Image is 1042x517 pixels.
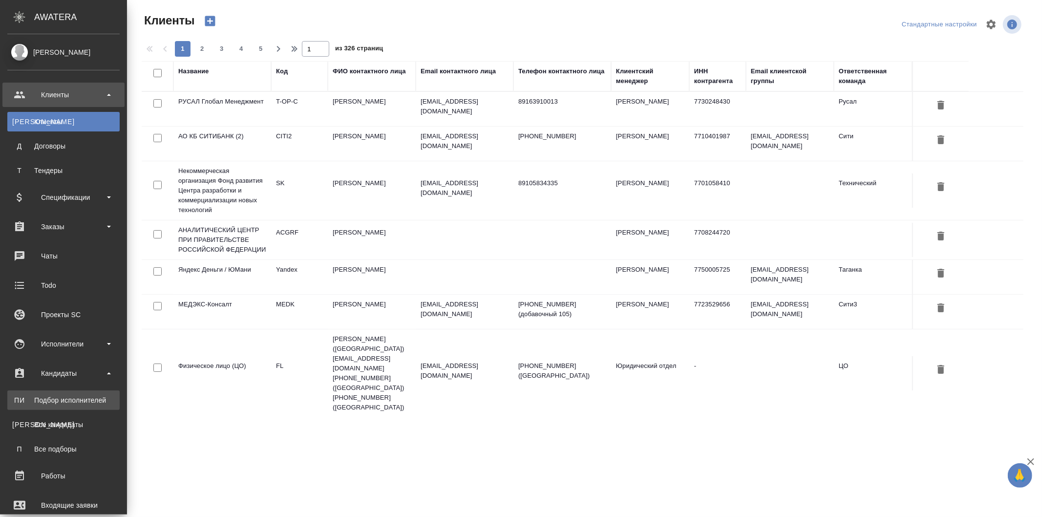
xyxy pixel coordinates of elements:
[271,260,328,294] td: Yandex
[194,41,210,57] button: 2
[1008,463,1032,488] button: 🙏
[421,97,509,116] p: [EMAIL_ADDRESS][DOMAIN_NAME]
[271,356,328,390] td: FL
[214,44,230,54] span: 3
[2,244,125,268] a: Чаты
[1012,465,1028,486] span: 🙏
[689,295,746,329] td: 7723529656
[178,66,209,76] div: Название
[214,41,230,57] button: 3
[7,390,120,410] a: ПИПодбор исполнителей
[333,66,406,76] div: ФИО контактного лица
[751,66,829,86] div: Email клиентской группы
[12,395,115,405] div: Подбор исполнителей
[689,92,746,126] td: 7730248430
[328,173,416,208] td: [PERSON_NAME]
[234,41,249,57] button: 4
[271,127,328,161] td: CITI2
[328,260,416,294] td: [PERSON_NAME]
[421,131,509,151] p: [EMAIL_ADDRESS][DOMAIN_NAME]
[933,228,949,246] button: Удалить
[689,356,746,390] td: -
[839,66,907,86] div: Ответственная команда
[518,178,606,188] p: 89105834335
[611,173,689,208] td: [PERSON_NAME]
[173,356,271,390] td: Физическое лицо (ЦО)
[12,166,115,175] div: Тендеры
[12,420,115,430] div: Все кандидаты
[7,337,120,351] div: Исполнители
[421,66,496,76] div: Email контактного лица
[7,219,120,234] div: Заказы
[7,47,120,58] div: [PERSON_NAME]
[173,127,271,161] td: АО КБ СИТИБАНК (2)
[689,173,746,208] td: 7701058410
[694,66,741,86] div: ИНН контрагента
[834,356,912,390] td: ЦО
[7,112,120,131] a: [PERSON_NAME]Клиенты
[689,260,746,294] td: 7750005725
[421,300,509,319] p: [EMAIL_ADDRESS][DOMAIN_NAME]
[7,307,120,322] div: Проекты SC
[834,92,912,126] td: Русал
[173,92,271,126] td: РУСАЛ Глобал Менеджмент
[1003,15,1023,34] span: Посмотреть информацию
[335,43,383,57] span: из 326 страниц
[198,13,222,29] button: Создать
[746,295,834,329] td: [EMAIL_ADDRESS][DOMAIN_NAME]
[2,302,125,327] a: Проекты SC
[173,260,271,294] td: Яндекс Деньги / ЮМани
[611,260,689,294] td: [PERSON_NAME]
[933,300,949,318] button: Удалить
[2,273,125,298] a: Todo
[933,131,949,150] button: Удалить
[7,161,120,180] a: ТТендеры
[271,295,328,329] td: MEDK
[7,439,120,459] a: ПВсе подборы
[518,361,606,381] p: [PHONE_NUMBER] ([GEOGRAPHIC_DATA])
[234,44,249,54] span: 4
[834,295,912,329] td: Сити3
[611,223,689,257] td: [PERSON_NAME]
[611,127,689,161] td: [PERSON_NAME]
[173,161,271,220] td: Некоммерческая организация Фонд развития Центра разработки и коммерциализации новых технологий
[746,127,834,161] td: [EMAIL_ADDRESS][DOMAIN_NAME]
[899,17,979,32] div: split button
[518,66,605,76] div: Телефон контактного лица
[328,295,416,329] td: [PERSON_NAME]
[834,173,912,208] td: Технический
[933,361,949,379] button: Удалить
[746,260,834,294] td: [EMAIL_ADDRESS][DOMAIN_NAME]
[328,329,416,417] td: [PERSON_NAME] ([GEOGRAPHIC_DATA]) [EMAIL_ADDRESS][DOMAIN_NAME] [PHONE_NUMBER] ([GEOGRAPHIC_DATA])...
[518,97,606,107] p: 89163910013
[7,278,120,293] div: Todo
[518,300,606,319] p: [PHONE_NUMBER] (добавочный 105)
[12,444,115,454] div: Все подборы
[979,13,1003,36] span: Настроить таблицу
[12,141,115,151] div: Договоры
[173,295,271,329] td: МЕДЭКС-Консалт
[12,117,115,127] div: Клиенты
[421,178,509,198] p: [EMAIL_ADDRESS][DOMAIN_NAME]
[34,7,127,27] div: AWATERA
[276,66,288,76] div: Код
[173,220,271,259] td: АНАЛИТИЧЕСКИЙ ЦЕНТР ПРИ ПРАВИТЕЛЬСТВЕ РОССИЙСКОЙ ФЕДЕРАЦИИ
[933,178,949,196] button: Удалить
[611,356,689,390] td: Юридический отдел
[834,127,912,161] td: Сити
[421,361,509,381] p: [EMAIL_ADDRESS][DOMAIN_NAME]
[253,41,269,57] button: 5
[2,464,125,488] a: Работы
[518,131,606,141] p: [PHONE_NUMBER]
[7,136,120,156] a: ДДоговоры
[7,366,120,381] div: Кандидаты
[689,127,746,161] td: 7710401987
[7,87,120,102] div: Клиенты
[933,265,949,283] button: Удалить
[271,223,328,257] td: ACGRF
[7,498,120,513] div: Входящие заявки
[271,92,328,126] td: T-OP-C
[7,469,120,483] div: Работы
[271,173,328,208] td: SK
[7,249,120,263] div: Чаты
